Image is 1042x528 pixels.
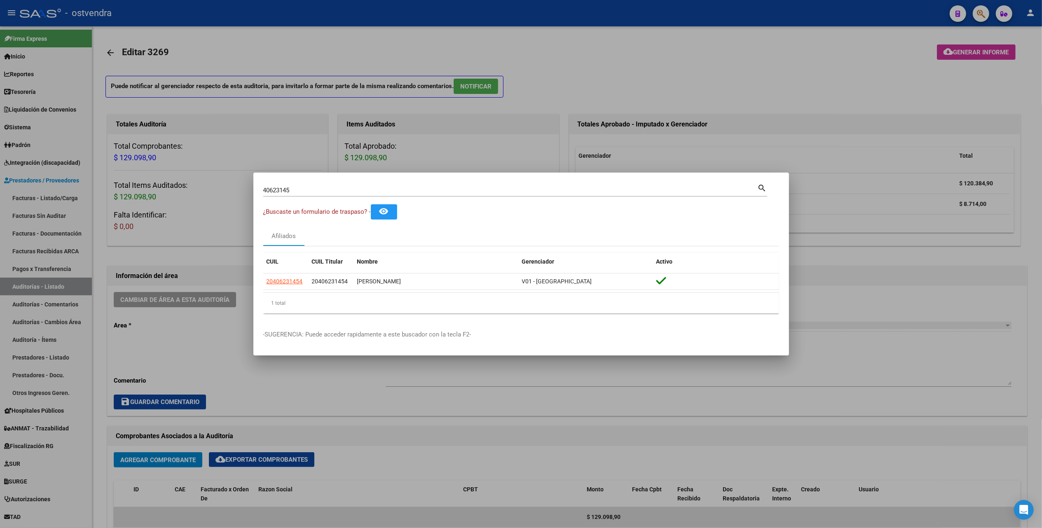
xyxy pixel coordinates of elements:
[263,330,779,339] p: -SUGERENCIA: Puede acceder rapidamente a este buscador con la tecla F2-
[522,258,555,265] span: Gerenciador
[263,208,371,215] span: ¿Buscaste un formulario de traspaso? -
[357,277,515,286] div: [PERSON_NAME]
[519,253,653,271] datatable-header-cell: Gerenciador
[309,253,354,271] datatable-header-cell: CUIL Titular
[263,293,779,313] div: 1 total
[656,258,673,265] span: Activo
[379,206,389,216] mat-icon: remove_red_eye
[522,278,592,285] span: V01 - [GEOGRAPHIC_DATA]
[312,258,343,265] span: CUIL Titular
[272,231,296,241] div: Afiliados
[653,253,779,271] datatable-header-cell: Activo
[263,253,309,271] datatable-header-cell: CUIL
[267,258,279,265] span: CUIL
[354,253,519,271] datatable-header-cell: Nombre
[312,278,348,285] span: 20406231454
[267,278,303,285] span: 20406231454
[357,258,378,265] span: Nombre
[758,182,767,192] mat-icon: search
[1014,500,1034,520] div: Open Intercom Messenger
